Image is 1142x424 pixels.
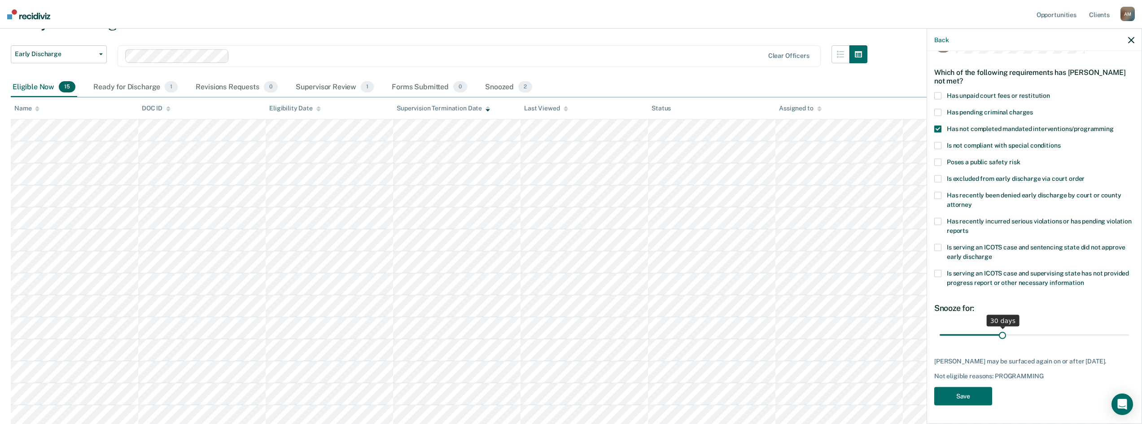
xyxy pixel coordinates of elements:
div: Ready for Discharge [92,78,179,97]
div: A M [1120,7,1135,21]
div: Open Intercom Messenger [1111,393,1133,415]
div: DOC ID [142,105,171,112]
div: Snoozed [483,78,534,97]
div: Name [14,105,39,112]
div: Revisions Requests [194,78,279,97]
span: 0 [453,81,467,93]
span: Has recently been denied early discharge by court or county attorney [947,192,1121,208]
div: Eligibility Date [269,105,321,112]
button: Back [934,36,949,44]
span: 2 [518,81,532,93]
div: Supervision Termination Date [397,105,490,112]
div: Last Viewed [524,105,568,112]
div: Forms Submitted [390,78,469,97]
div: Status [652,105,671,112]
div: 30 days [987,315,1019,326]
div: Clear officers [768,52,809,60]
span: Is excluded from early discharge via court order [947,175,1085,182]
span: Has not completed mandated interventions/programming [947,125,1114,132]
div: Not eligible reasons: PROGRAMMING [934,372,1134,380]
span: Has pending criminal charges [947,109,1033,116]
div: Eligible Now [11,78,77,97]
button: Save [934,387,992,406]
span: Is serving an ICOTS case and supervising state has not provided progress report or other necessar... [947,270,1129,286]
span: 15 [59,81,75,93]
div: Assigned to [779,105,821,112]
span: Has recently incurred serious violations or has pending violation reports [947,218,1132,234]
span: Has unpaid court fees or restitution [947,92,1050,99]
span: Poses a public safety risk [947,158,1020,166]
span: 1 [165,81,178,93]
span: Is not compliant with special conditions [947,142,1060,149]
span: Is serving an ICOTS case and sentencing state did not approve early discharge [947,244,1125,260]
span: Early Discharge [15,50,96,58]
div: [PERSON_NAME] may be surfaced again on or after [DATE]. [934,357,1134,365]
span: 0 [264,81,278,93]
img: Recidiviz [7,9,50,19]
div: Snooze for: [934,303,1134,313]
div: Which of the following requirements has [PERSON_NAME] not met? [934,61,1134,92]
span: 1 [361,81,374,93]
div: Supervisor Review [294,78,376,97]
